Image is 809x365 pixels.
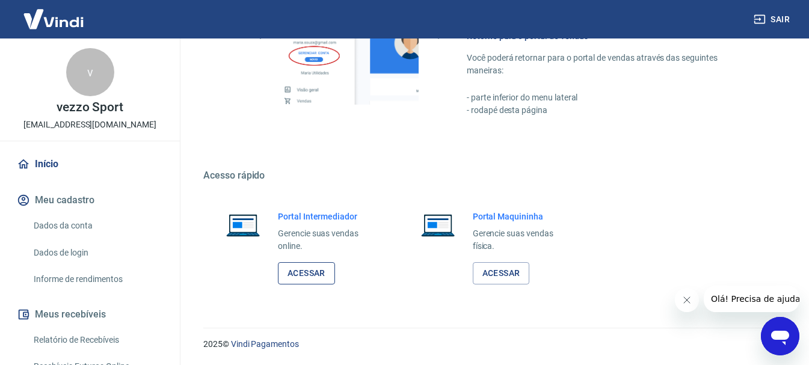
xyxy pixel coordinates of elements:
iframe: Botão para abrir a janela de mensagens [761,317,799,355]
iframe: Mensagem da empresa [704,286,799,312]
a: Relatório de Recebíveis [29,328,165,352]
p: [EMAIL_ADDRESS][DOMAIN_NAME] [23,118,156,131]
h6: Portal Maquininha [473,210,571,222]
h5: Acesso rápido [203,170,780,182]
img: Imagem de um notebook aberto [413,210,463,239]
a: Início [14,151,165,177]
p: Gerencie suas vendas física. [473,227,571,253]
p: 2025 © [203,338,780,351]
a: Vindi Pagamentos [231,339,299,349]
p: vezzo Sport [57,101,123,114]
button: Meus recebíveis [14,301,165,328]
p: - parte inferior do menu lateral [467,91,751,104]
a: Informe de rendimentos [29,267,165,292]
p: - rodapé desta página [467,104,751,117]
img: Vindi [14,1,93,37]
span: Olá! Precisa de ajuda? [7,8,101,18]
a: Dados de login [29,241,165,265]
button: Sair [751,8,795,31]
a: Acessar [278,262,335,284]
iframe: Fechar mensagem [675,288,699,312]
button: Meu cadastro [14,187,165,213]
p: Gerencie suas vendas online. [278,227,377,253]
p: Você poderá retornar para o portal de vendas através das seguintes maneiras: [467,52,751,77]
img: Imagem de um notebook aberto [218,210,268,239]
div: v [66,48,114,96]
a: Acessar [473,262,530,284]
a: Dados da conta [29,213,165,238]
h6: Portal Intermediador [278,210,377,222]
